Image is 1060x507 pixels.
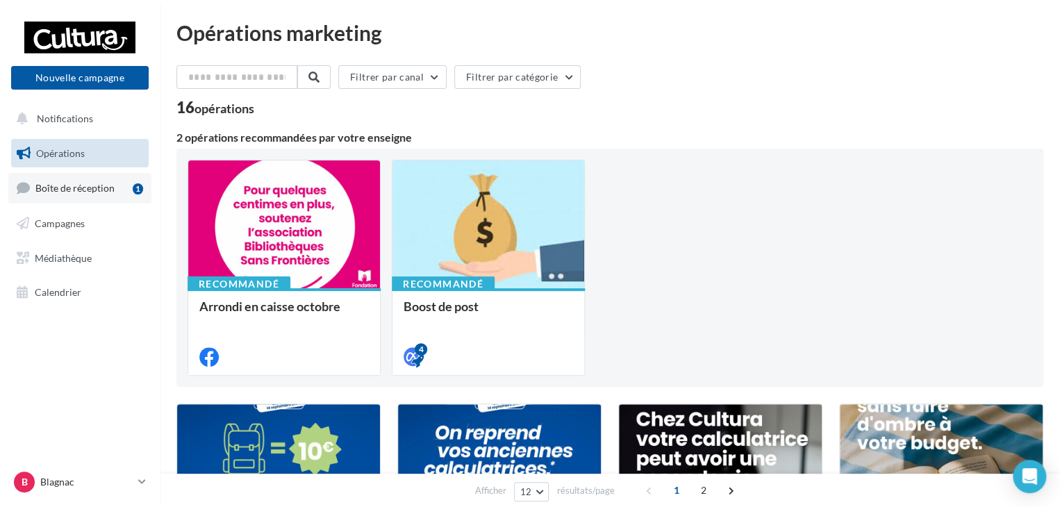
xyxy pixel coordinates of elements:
span: Médiathèque [35,251,92,263]
a: Calendrier [8,278,151,307]
div: 16 [176,100,254,115]
span: B [22,475,28,489]
span: 12 [520,486,532,497]
div: opérations [194,102,254,115]
span: Afficher [475,484,506,497]
p: Blagnac [40,475,133,489]
button: Nouvelle campagne [11,66,149,90]
div: Recommandé [188,276,290,292]
button: Notifications [8,104,146,133]
button: 12 [514,482,549,501]
span: Boîte de réception [35,182,115,194]
span: Calendrier [35,286,81,298]
button: Filtrer par canal [338,65,447,89]
div: Open Intercom Messenger [1013,460,1046,493]
div: Boost de post [404,299,573,327]
span: Opérations [36,147,85,159]
span: 2 [693,479,715,501]
a: Opérations [8,139,151,168]
div: 2 opérations recommandées par votre enseigne [176,132,1043,143]
span: 1 [665,479,688,501]
div: Arrondi en caisse octobre [199,299,369,327]
div: 4 [415,343,427,356]
a: Boîte de réception1 [8,173,151,203]
span: résultats/page [556,484,614,497]
span: Notifications [37,113,93,124]
div: Recommandé [392,276,495,292]
div: 1 [133,183,143,194]
a: B Blagnac [11,469,149,495]
a: Campagnes [8,209,151,238]
div: Opérations marketing [176,22,1043,43]
span: Campagnes [35,217,85,229]
button: Filtrer par catégorie [454,65,581,89]
a: Médiathèque [8,244,151,273]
